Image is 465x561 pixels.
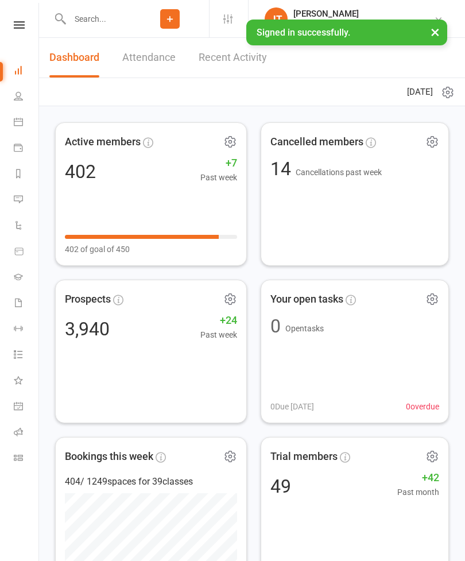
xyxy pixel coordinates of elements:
span: Open tasks [285,324,324,333]
a: Reports [14,162,40,188]
div: JT [265,7,288,30]
a: Attendance [122,38,176,78]
span: Signed in successfully. [257,27,350,38]
div: 402 [65,163,96,181]
div: Urban Muaythai - [GEOGRAPHIC_DATA] [293,19,434,29]
span: [DATE] [407,85,433,99]
div: 3,940 [65,320,110,338]
a: Calendar [14,110,40,136]
span: 0 Due [DATE] [270,400,314,413]
a: Dashboard [49,38,99,78]
a: Dashboard [14,59,40,84]
a: Roll call kiosk mode [14,420,40,446]
span: Past month [397,486,439,498]
a: Class kiosk mode [14,446,40,472]
span: Active members [65,134,141,150]
a: General attendance kiosk mode [14,394,40,420]
span: Your open tasks [270,291,343,308]
span: 402 of goal of 450 [65,243,130,256]
span: +42 [397,470,439,486]
a: People [14,84,40,110]
span: Past week [200,328,237,341]
div: 49 [270,477,291,496]
div: [PERSON_NAME] [293,9,434,19]
span: Cancelled members [270,134,363,150]
span: 14 [270,158,296,180]
span: Trial members [270,448,338,465]
span: Prospects [65,291,111,308]
a: Payments [14,136,40,162]
div: 0 [270,317,281,335]
a: What's New [14,369,40,394]
span: +7 [200,155,237,172]
input: Search... [66,11,131,27]
span: Past week [200,171,237,184]
button: × [425,20,445,44]
div: 404 / 1249 spaces for 39 classes [65,474,237,489]
a: Product Sales [14,239,40,265]
span: Bookings this week [65,448,153,465]
span: Cancellations past week [296,168,382,177]
a: Recent Activity [199,38,267,78]
span: +24 [200,312,237,329]
span: 0 overdue [406,400,439,413]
